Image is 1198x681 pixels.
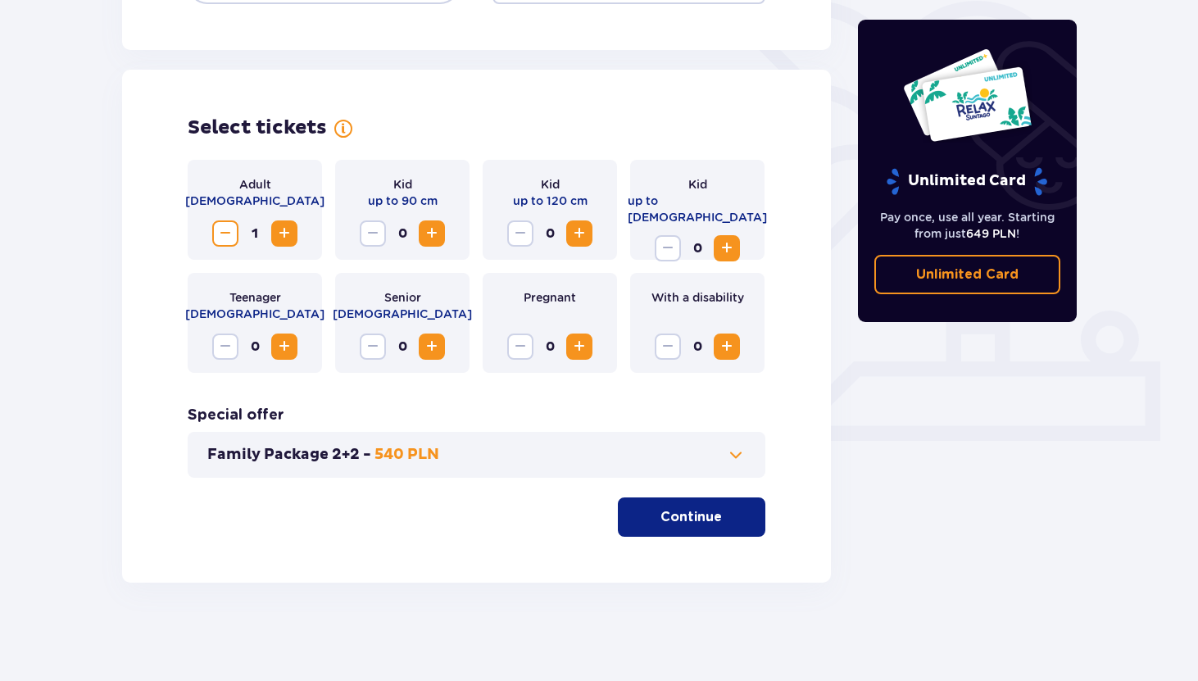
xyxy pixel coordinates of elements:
font: 0 [398,225,407,242]
button: Reduce [212,334,238,360]
button: Increase [714,334,740,360]
font: up to 120 cm [513,194,588,207]
font: With a disability [651,291,744,304]
button: Increase [419,220,445,247]
img: Two year-round cards for Suntago with the inscription 'UNLIMITED RELAX', on a white background wi... [902,48,1032,143]
font: 649 PLN [966,227,1016,240]
span: 1 [242,220,268,247]
font: [DEMOGRAPHIC_DATA] [333,307,472,320]
button: Reduce [507,334,533,360]
font: Pregnant [524,291,576,304]
font: Senior [384,291,421,304]
font: Pay once, use all year. Starting from just [880,211,1055,240]
font: Kid [688,178,707,191]
font: 0 [546,225,555,242]
button: Reduce [655,235,681,261]
font: 540 PLN [374,445,439,464]
font: Select tickets [188,116,327,140]
font: 0 [693,338,702,355]
button: Increase [566,220,592,247]
button: Reduce [655,334,681,360]
button: Increase [714,235,740,261]
font: Family Package 2+2 - [207,445,371,464]
button: Reduce [360,220,386,247]
font: Unlimited Card [908,171,1026,190]
button: Increase [419,334,445,360]
button: Family Package 2+2 -540 PLN [207,445,746,465]
font: Special offer [188,408,284,423]
font: Unlimited Card [916,268,1019,281]
font: 0 [398,338,407,355]
button: Continue [618,497,765,537]
font: Kid [541,178,560,191]
font: ! [1016,227,1019,240]
font: 0 [251,338,260,355]
font: Kid [393,178,412,191]
font: Adult [239,178,271,191]
font: [DEMOGRAPHIC_DATA] [185,307,324,320]
font: Teenager [229,291,281,304]
button: Increase [566,334,592,360]
font: 0 [546,338,555,355]
button: Increase [271,334,297,360]
font: Continue [660,511,722,524]
a: Unlimited Card [874,255,1061,294]
font: [DEMOGRAPHIC_DATA] [185,194,324,207]
font: up to 90 cm [368,194,438,207]
button: Increase [271,220,297,247]
font: up to [DEMOGRAPHIC_DATA] [628,194,767,224]
button: Reduce [212,220,238,247]
button: Reduce [507,220,533,247]
button: Reduce [360,334,386,360]
font: 0 [693,240,702,257]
